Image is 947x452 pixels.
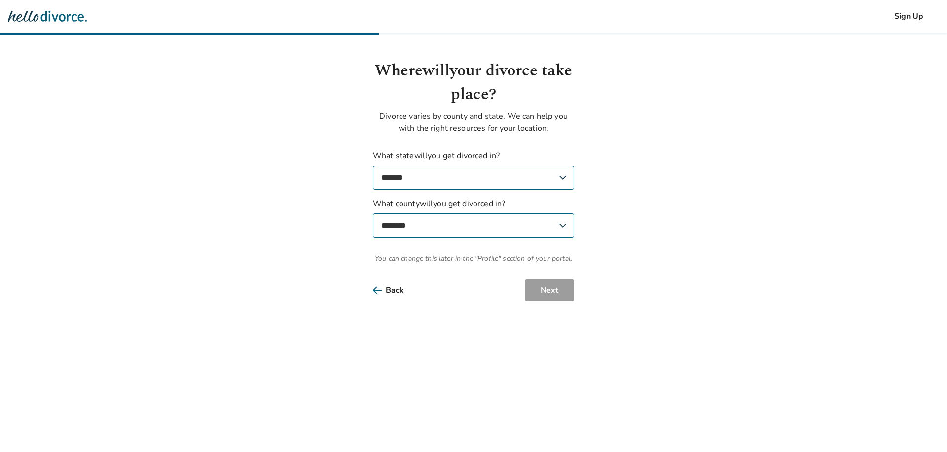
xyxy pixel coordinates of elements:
button: Back [373,279,420,301]
select: What countywillyou get divorced in? [373,213,574,238]
label: What county will you get divorced in? [373,198,574,238]
h1: Where will your divorce take place? [373,59,574,106]
button: Next [525,279,574,301]
img: Hello Divorce Logo [8,6,87,26]
span: You can change this later in the "Profile" section of your portal. [373,253,574,264]
label: What state will you get divorced in? [373,150,574,190]
button: Sign Up [878,5,939,27]
p: Divorce varies by county and state. We can help you with the right resources for your location. [373,110,574,134]
select: What statewillyou get divorced in? [373,166,574,190]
